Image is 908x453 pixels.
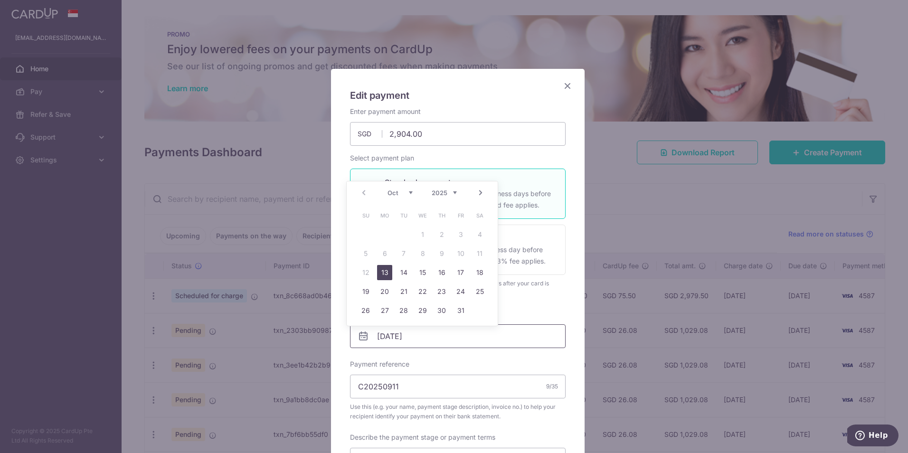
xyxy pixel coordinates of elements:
a: 31 [453,303,468,318]
a: 16 [434,265,449,280]
a: 27 [377,303,392,318]
a: 18 [472,265,487,280]
span: Thursday [434,208,449,223]
a: 28 [396,303,411,318]
label: Enter payment amount [350,107,421,116]
iframe: Opens a widget where you can find more information [847,425,899,448]
a: 19 [358,284,373,299]
div: 9/35 [546,382,558,391]
h5: Edit payment [350,88,566,103]
a: 29 [415,303,430,318]
span: SGD [358,129,382,139]
a: 20 [377,284,392,299]
a: 24 [453,284,468,299]
input: 0.00 [350,122,566,146]
button: Close [562,80,573,92]
a: 13 [377,265,392,280]
a: Next [475,187,486,198]
span: Use this (e.g. your name, payment stage description, invoice no.) to help your recipient identify... [350,402,566,421]
label: Payment reference [350,359,409,369]
span: Tuesday [396,208,411,223]
a: 25 [472,284,487,299]
span: Monday [377,208,392,223]
a: 17 [453,265,468,280]
a: 26 [358,303,373,318]
a: 14 [396,265,411,280]
p: Standard payment [385,177,554,188]
a: 15 [415,265,430,280]
a: 23 [434,284,449,299]
span: Saturday [472,208,487,223]
label: Describe the payment stage or payment terms [350,433,495,442]
label: Select payment plan [350,153,414,163]
span: Sunday [358,208,373,223]
a: 22 [415,284,430,299]
a: 21 [396,284,411,299]
span: Wednesday [415,208,430,223]
span: Friday [453,208,468,223]
input: DD / MM / YYYY [350,324,566,348]
a: 30 [434,303,449,318]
